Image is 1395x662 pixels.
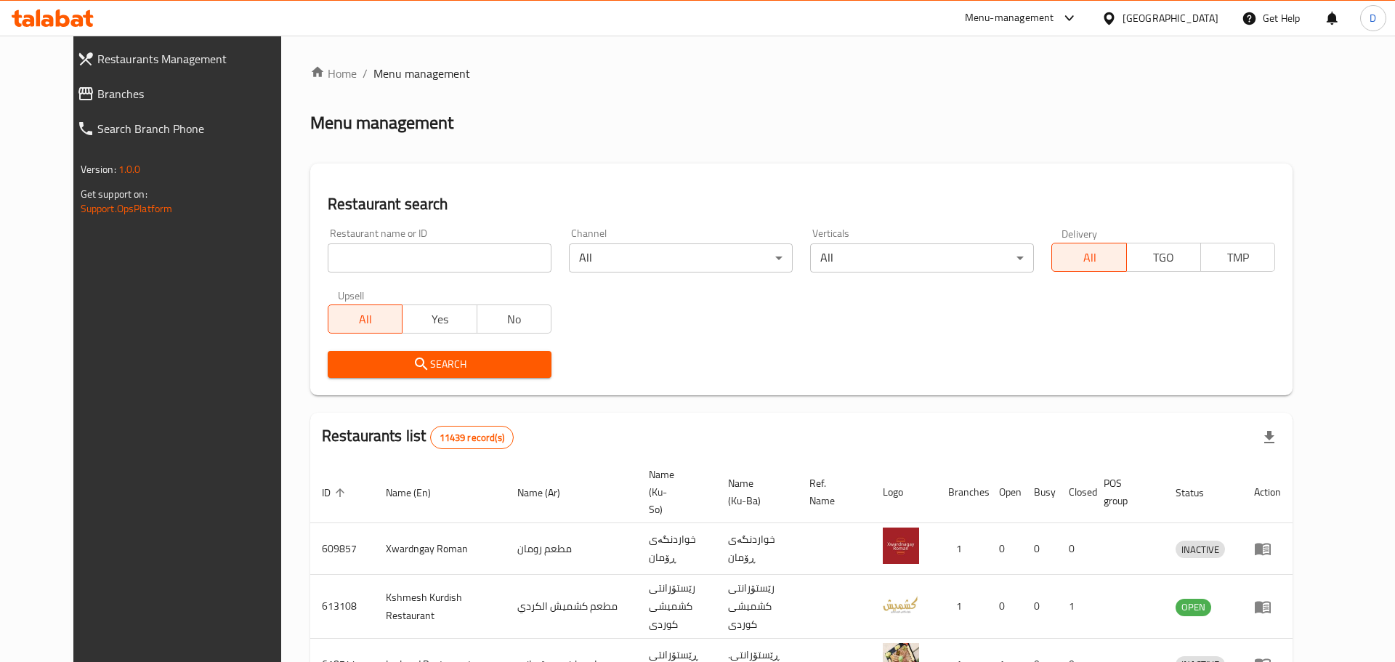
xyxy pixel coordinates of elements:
span: D [1370,10,1376,26]
th: Action [1242,461,1293,523]
td: رێستۆرانتی کشمیشى كوردى [637,575,716,639]
div: All [810,243,1034,273]
td: مطعم رومان [506,523,637,575]
img: Xwardngay Roman [883,528,919,564]
div: [GEOGRAPHIC_DATA] [1123,10,1218,26]
span: Status [1176,484,1223,501]
h2: Menu management [310,111,453,134]
span: Branches [97,85,295,102]
span: All [334,309,397,330]
th: Logo [871,461,937,523]
span: ID [322,484,349,501]
span: OPEN [1176,599,1211,615]
th: Closed [1057,461,1092,523]
span: Ref. Name [809,475,854,509]
li: / [363,65,368,82]
button: TMP [1200,243,1275,272]
th: Busy [1022,461,1057,523]
input: Search for restaurant name or ID.. [328,243,551,273]
div: All [569,243,793,273]
span: Name (Ar) [517,484,579,501]
span: Restaurants Management [97,50,295,68]
button: Yes [402,304,477,334]
h2: Restaurant search [328,193,1275,215]
img: Kshmesh Kurdish Restaurant [883,586,919,622]
span: Search Branch Phone [97,120,295,137]
td: Kshmesh Kurdish Restaurant [374,575,506,639]
td: 1 [1057,575,1092,639]
button: No [477,304,551,334]
button: Search [328,351,551,378]
td: 613108 [310,575,374,639]
td: 0 [1057,523,1092,575]
span: TGO [1133,247,1195,268]
a: Restaurants Management [65,41,307,76]
span: Name (Ku-Ba) [728,475,780,509]
span: Version: [81,160,116,179]
td: خواردنگەی ڕۆمان [637,523,716,575]
td: Xwardngay Roman [374,523,506,575]
span: Name (Ku-So) [649,466,699,518]
span: Menu management [373,65,470,82]
span: Name (En) [386,484,450,501]
td: 1 [937,575,987,639]
td: 609857 [310,523,374,575]
button: All [1051,243,1126,272]
th: Open [987,461,1022,523]
td: رێستۆرانتی کشمیشى كوردى [716,575,798,639]
label: Upsell [338,290,365,300]
a: Branches [65,76,307,111]
td: 0 [987,575,1022,639]
label: Delivery [1062,228,1098,238]
a: Home [310,65,357,82]
td: مطعم كشميش الكردي [506,575,637,639]
button: All [328,304,403,334]
h2: Restaurants list [322,425,514,449]
a: Search Branch Phone [65,111,307,146]
div: Menu-management [965,9,1054,27]
span: Search [339,355,540,374]
div: Menu [1254,540,1281,557]
td: 1 [937,523,987,575]
div: Export file [1252,420,1287,455]
span: Get support on: [81,185,147,203]
span: Yes [408,309,471,330]
span: 11439 record(s) [431,431,513,445]
td: 0 [1022,575,1057,639]
span: TMP [1207,247,1269,268]
span: 1.0.0 [118,160,141,179]
div: Total records count [430,426,514,449]
span: No [483,309,546,330]
span: POS group [1104,475,1147,509]
button: TGO [1126,243,1201,272]
td: خواردنگەی ڕۆمان [716,523,798,575]
span: INACTIVE [1176,541,1225,558]
span: All [1058,247,1120,268]
th: Branches [937,461,987,523]
td: 0 [987,523,1022,575]
div: Menu [1254,598,1281,615]
a: Support.OpsPlatform [81,199,173,218]
nav: breadcrumb [310,65,1293,82]
td: 0 [1022,523,1057,575]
